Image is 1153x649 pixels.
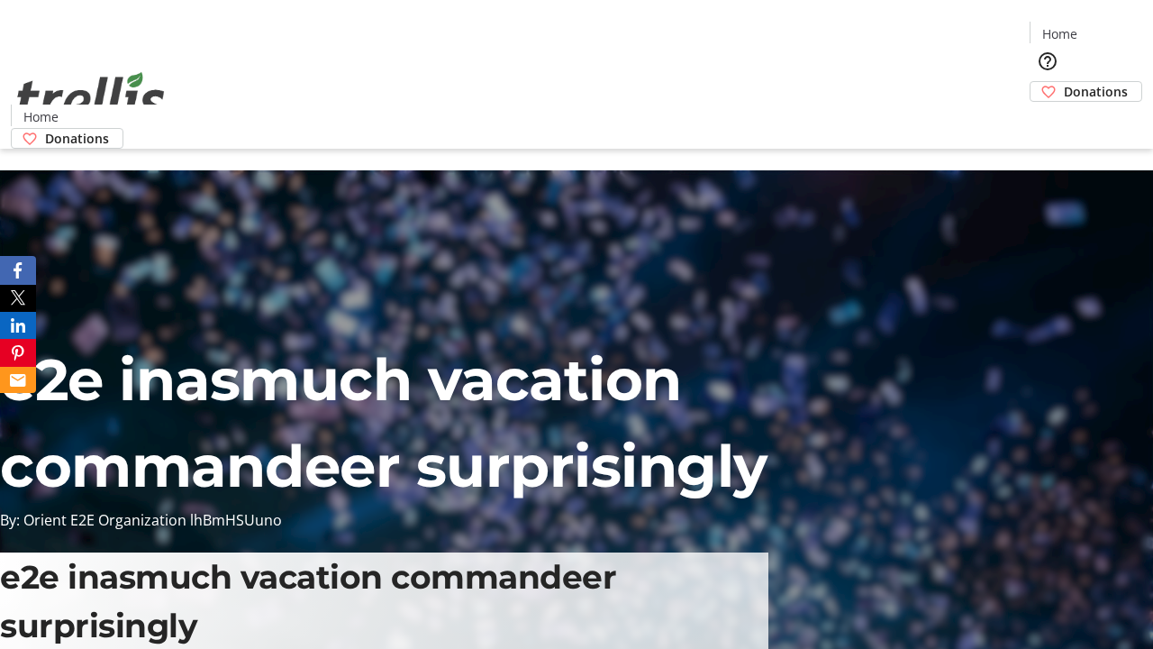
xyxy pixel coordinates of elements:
[1042,24,1077,43] span: Home
[45,129,109,148] span: Donations
[23,107,59,126] span: Home
[12,107,69,126] a: Home
[11,128,123,149] a: Donations
[1064,82,1128,101] span: Donations
[11,52,171,142] img: Orient E2E Organization lhBmHSUuno's Logo
[1030,43,1066,79] button: Help
[1030,24,1088,43] a: Home
[1030,81,1142,102] a: Donations
[1030,102,1066,138] button: Cart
